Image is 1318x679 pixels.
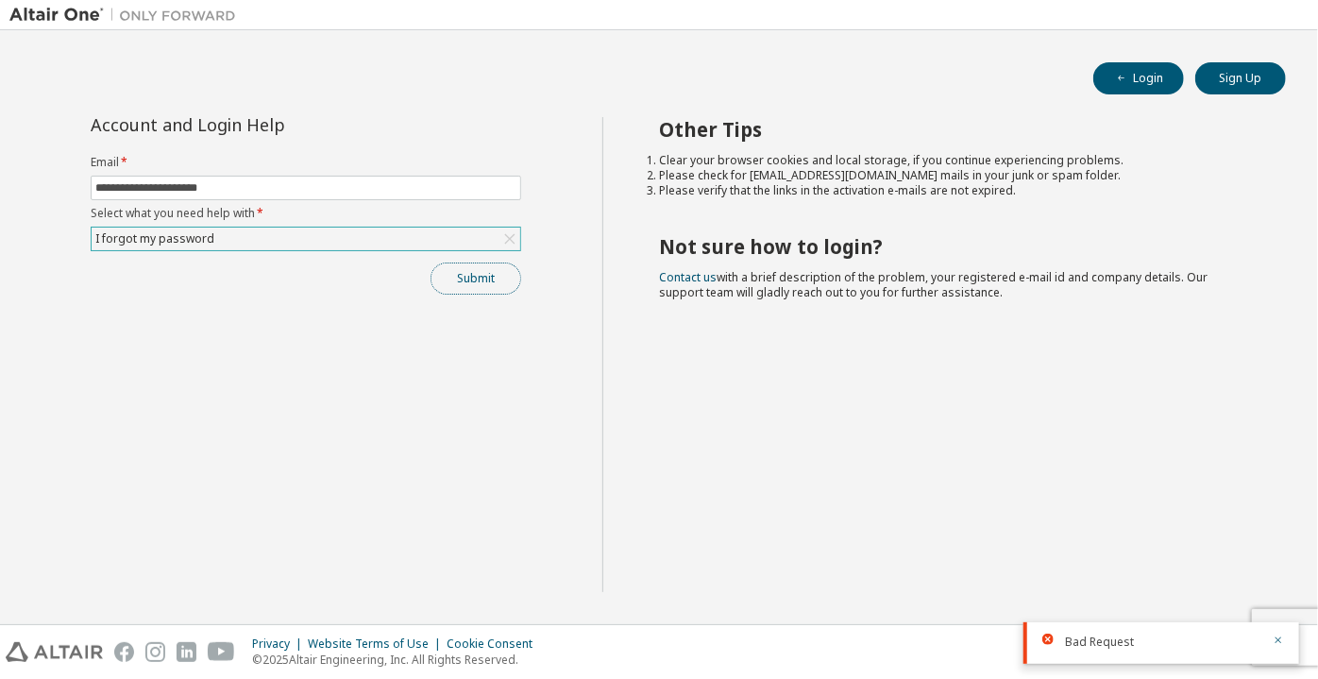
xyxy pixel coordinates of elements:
[145,642,165,662] img: instagram.svg
[660,269,1208,300] span: with a brief description of the problem, your registered e-mail id and company details. Our suppo...
[252,637,308,652] div: Privacy
[9,6,245,25] img: Altair One
[177,642,196,662] img: linkedin.svg
[660,117,1253,142] h2: Other Tips
[660,183,1253,198] li: Please verify that the links in the activation e-mails are not expired.
[1065,635,1134,650] span: Bad Request
[91,155,521,170] label: Email
[660,269,718,285] a: Contact us
[308,637,447,652] div: Website Terms of Use
[1093,62,1184,94] button: Login
[208,642,235,662] img: youtube.svg
[6,642,103,662] img: altair_logo.svg
[92,228,520,250] div: I forgot my password
[114,642,134,662] img: facebook.svg
[1195,62,1286,94] button: Sign Up
[660,168,1253,183] li: Please check for [EMAIL_ADDRESS][DOMAIN_NAME] mails in your junk or spam folder.
[660,234,1253,259] h2: Not sure how to login?
[91,206,521,221] label: Select what you need help with
[660,153,1253,168] li: Clear your browser cookies and local storage, if you continue experiencing problems.
[447,637,544,652] div: Cookie Consent
[252,652,544,668] p: © 2025 Altair Engineering, Inc. All Rights Reserved.
[431,263,521,295] button: Submit
[93,229,217,249] div: I forgot my password
[91,117,435,132] div: Account and Login Help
